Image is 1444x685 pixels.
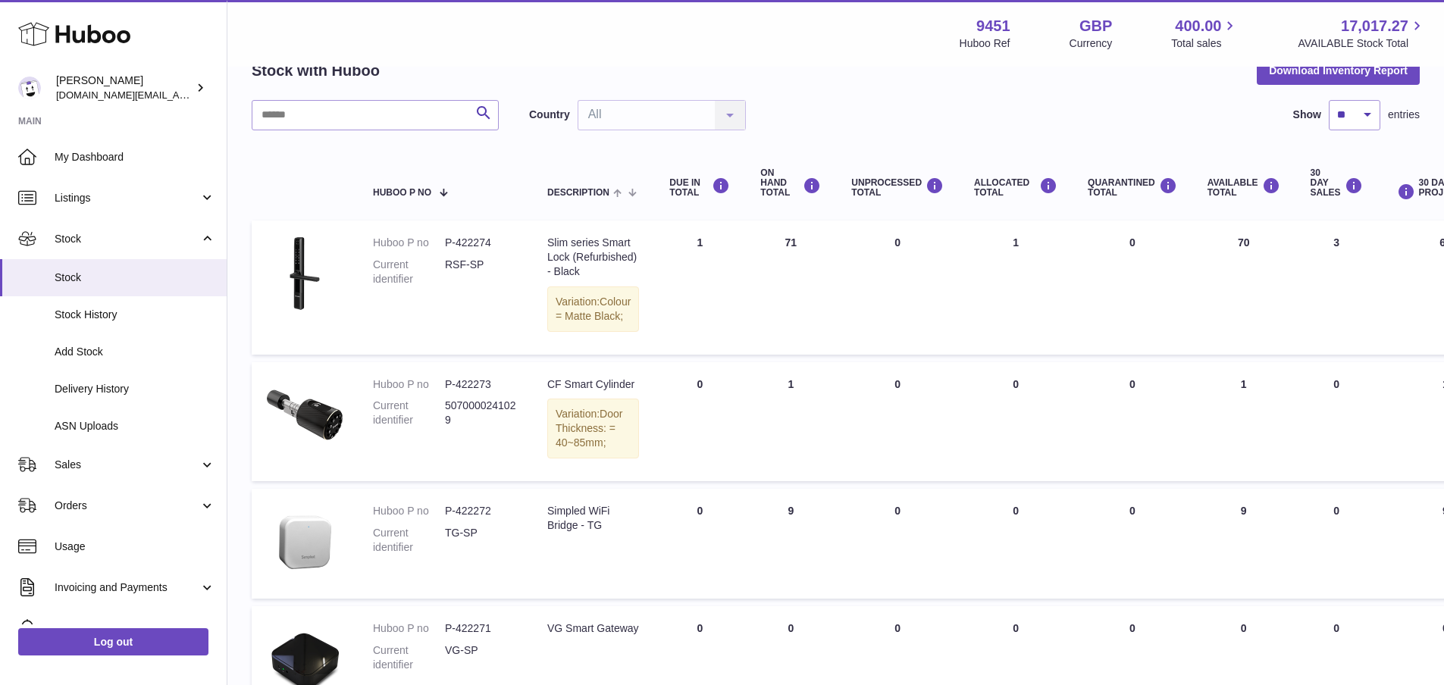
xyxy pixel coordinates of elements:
td: 3 [1295,221,1378,354]
span: entries [1388,108,1420,122]
span: Orders [55,499,199,513]
td: 0 [1295,362,1378,482]
dt: Huboo P no [373,236,445,250]
dd: TG-SP [445,526,517,555]
div: 30 DAY SALES [1311,168,1363,199]
span: Door Thickness: = 40~85mm; [556,408,622,449]
span: Invoicing and Payments [55,580,199,595]
td: 0 [959,489,1073,599]
div: [PERSON_NAME] [56,74,193,102]
div: AVAILABLE Total [1208,177,1280,198]
div: Currency [1070,36,1113,51]
dd: P-422272 [445,504,517,518]
span: ASN Uploads [55,419,215,433]
span: Usage [55,540,215,554]
td: 71 [745,221,836,354]
dd: RSF-SP [445,258,517,286]
span: Description [547,188,609,198]
span: Huboo P no [373,188,431,198]
dt: Current identifier [373,258,445,286]
span: 0 [1129,236,1135,249]
a: 400.00 Total sales [1171,16,1239,51]
dt: Huboo P no [373,621,445,636]
span: [DOMAIN_NAME][EMAIL_ADDRESS][DOMAIN_NAME] [56,89,302,101]
dt: Current identifier [373,526,445,555]
div: Variation: [547,286,639,332]
span: AVAILABLE Stock Total [1298,36,1426,51]
span: Total sales [1171,36,1239,51]
img: product image [267,504,343,580]
span: My Dashboard [55,150,215,164]
td: 9 [1192,489,1295,599]
dd: 5070000241029 [445,399,517,427]
dt: Current identifier [373,399,445,427]
td: 0 [1295,489,1378,599]
div: ON HAND Total [760,168,821,199]
span: 0 [1129,505,1135,517]
span: Stock [55,232,199,246]
span: 0 [1129,378,1135,390]
span: 17,017.27 [1341,16,1408,36]
dt: Huboo P no [373,504,445,518]
dt: Current identifier [373,643,445,672]
div: Simpled WiFi Bridge - TG [547,504,639,533]
td: 0 [836,489,959,599]
img: amir.ch@gmail.com [18,77,41,99]
td: 0 [836,221,959,354]
dt: Huboo P no [373,377,445,392]
div: Huboo Ref [960,36,1010,51]
td: 1 [1192,362,1295,482]
div: Variation: [547,399,639,458]
div: ALLOCATED Total [974,177,1057,198]
dd: P-422273 [445,377,517,392]
a: Log out [18,628,208,655]
span: 0 [1129,622,1135,634]
strong: GBP [1079,16,1112,36]
span: Listings [55,191,199,205]
div: Slim series Smart Lock (Refurbished) - Black [547,236,639,279]
button: Download Inventory Report [1257,57,1420,84]
span: 400.00 [1175,16,1221,36]
span: Stock History [55,308,215,322]
span: Delivery History [55,382,215,396]
label: Country [529,108,570,122]
div: DUE IN TOTAL [669,177,730,198]
td: 1 [654,221,745,354]
dd: VG-SP [445,643,517,672]
span: Stock [55,271,215,285]
span: Sales [55,458,199,472]
td: 0 [654,362,745,482]
dd: P-422274 [445,236,517,250]
img: product image [267,236,343,311]
td: 1 [745,362,836,482]
img: product image [267,377,343,453]
td: 1 [959,221,1073,354]
span: Cases [55,621,215,636]
td: 9 [745,489,836,599]
label: Show [1293,108,1321,122]
a: 17,017.27 AVAILABLE Stock Total [1298,16,1426,51]
td: 0 [959,362,1073,482]
div: VG Smart Gateway [547,621,639,636]
strong: 9451 [976,16,1010,36]
td: 0 [836,362,959,482]
div: CF Smart Cylinder [547,377,639,392]
td: 0 [654,489,745,599]
h2: Stock with Huboo [252,61,380,81]
dd: P-422271 [445,621,517,636]
div: UNPROCESSED Total [851,177,944,198]
div: QUARANTINED Total [1088,177,1177,198]
span: Add Stock [55,345,215,359]
td: 70 [1192,221,1295,354]
span: Colour = Matte Black; [556,296,631,322]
